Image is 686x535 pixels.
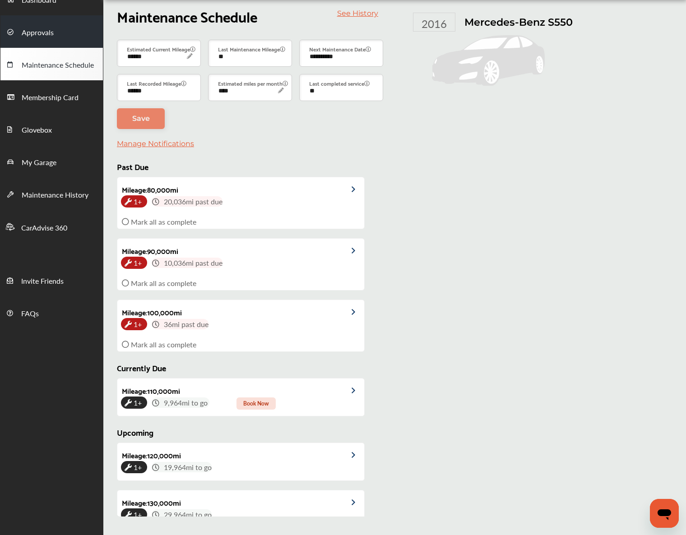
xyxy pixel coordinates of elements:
[21,308,39,320] span: FAQs
[0,145,103,178] a: My Garage
[309,44,371,54] label: Next Maintenance Date
[0,15,103,48] a: Approvals
[132,396,144,410] span: 1+
[117,177,364,215] a: Mileage:80,000mi1+ 20,036mi past due
[0,80,103,113] a: Membership Card
[21,276,64,287] span: Invite Friends
[117,300,182,318] div: Mileage : 100,000 mi
[117,177,178,195] div: Mileage : 80,000 mi
[132,114,150,123] span: Save
[132,507,144,521] span: 1+
[21,222,67,234] span: CarAdvise 360
[117,425,153,439] span: Upcoming
[131,217,196,227] span: Mark all as complete
[162,397,209,408] span: 9,964 mi to go
[117,443,181,461] div: Mileage : 120,000 mi
[132,256,144,270] span: 1+
[413,13,455,32] div: 2016
[117,378,364,416] a: Mileage:110,000mi1+ 9,964mi to go Book Now
[132,317,144,331] span: 1+
[352,248,364,254] img: grCAAAAAElFTkSuQmCC
[117,108,165,129] a: Save
[117,7,257,25] h1: Maintenance Schedule
[309,78,370,88] label: Last completed service
[352,186,364,193] img: grCAAAAAElFTkSuQmCC
[22,92,79,104] span: Membership Card
[337,9,378,18] a: See History
[22,157,56,169] span: My Garage
[162,196,222,207] span: 20,036 mi past due
[22,189,88,201] span: Maintenance History
[131,339,196,350] span: Mark all as complete
[132,460,144,474] span: 1+
[132,194,144,208] span: 1+
[236,397,276,410] span: Book Now
[352,452,364,458] img: grCAAAAAElFTkSuQmCC
[117,360,166,374] span: Currently Due
[117,239,178,257] div: Mileage : 90,000 mi
[650,499,679,528] iframe: Button to launch messaging window
[117,378,180,397] div: Mileage : 110,000 mi
[22,60,94,71] span: Maintenance Schedule
[117,139,194,148] a: Manage Notifications
[218,44,285,54] label: Last Maintenance Mileage
[117,159,148,173] span: Past Due
[0,48,103,80] a: Maintenance Schedule
[218,78,288,88] label: Estimated miles per month
[22,125,52,136] span: Glovebox
[162,319,209,329] span: 36 mi past due
[131,278,196,288] span: Mark all as complete
[117,490,181,508] div: Mileage : 130,000 mi
[127,78,186,88] label: Last Recorded Mileage
[352,309,364,315] img: grCAAAAAElFTkSuQmCC
[117,490,364,528] a: Mileage:130,000mi1+ 29,964mi to go
[432,35,545,86] img: placeholder_car.fcab19be.svg
[0,178,103,210] a: Maintenance History
[117,300,364,337] a: Mileage:100,000mi1+ 36mi past due
[162,258,222,268] span: 10,036 mi past due
[464,16,573,28] h1: Mercedes-Benz S550
[352,499,364,506] img: grCAAAAAElFTkSuQmCC
[127,44,195,54] label: Estimated Current Mileage
[117,443,364,480] a: Mileage:120,000mi1+ 19,964mi to go
[162,509,212,520] span: 29,964 mi to go
[352,387,364,394] img: grCAAAAAElFTkSuQmCC
[117,239,364,276] a: Mileage:90,000mi1+ 10,036mi past due
[22,27,54,39] span: Approvals
[162,462,212,472] span: 19,964 mi to go
[0,113,103,145] a: Glovebox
